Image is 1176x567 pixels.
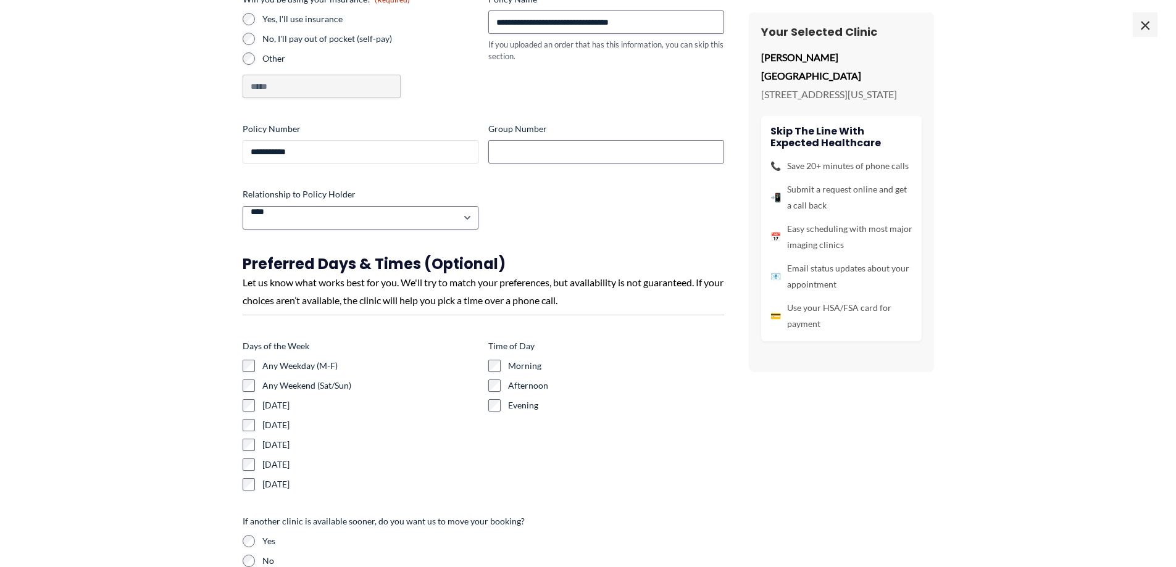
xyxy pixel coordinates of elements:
[262,458,478,471] label: [DATE]
[770,300,912,332] li: Use your HSA/FSA card for payment
[262,379,478,392] label: Any Weekend (Sat/Sun)
[243,123,478,135] label: Policy Number
[262,478,478,490] label: [DATE]
[488,123,724,135] label: Group Number
[488,340,535,352] legend: Time of Day
[508,399,724,412] label: Evening
[761,85,922,104] p: [STREET_ADDRESS][US_STATE]
[243,273,724,310] div: Let us know what works best for you. We'll try to match your preferences, but availability is not...
[770,181,912,213] li: Submit a request online and get a call back
[243,254,724,273] h3: Preferred Days & Times (Optional)
[770,221,912,253] li: Easy scheduling with most major imaging clinics
[508,379,724,392] label: Afternoon
[770,158,912,174] li: Save 20+ minutes of phone calls
[508,360,724,372] label: Morning
[770,229,781,245] span: 📅
[243,515,525,528] legend: If another clinic is available sooner, do you want us to move your booking?
[262,419,478,431] label: [DATE]
[1133,12,1157,37] span: ×
[262,399,478,412] label: [DATE]
[770,125,912,149] h4: Skip the line with Expected Healthcare
[262,13,478,25] label: Yes, I'll use insurance
[262,555,724,567] label: No
[262,360,478,372] label: Any Weekday (M-F)
[770,158,781,174] span: 📞
[770,308,781,324] span: 💳
[770,189,781,205] span: 📲
[262,33,478,45] label: No, I'll pay out of pocket (self-pay)
[262,439,478,451] label: [DATE]
[243,188,478,201] label: Relationship to Policy Holder
[262,52,478,65] label: Other
[761,48,922,85] p: [PERSON_NAME][GEOGRAPHIC_DATA]
[262,535,724,547] label: Yes
[761,25,922,39] h3: Your Selected Clinic
[770,260,912,292] li: Email status updates about your appointment
[488,39,724,62] div: If you uploaded an order that has this information, you can skip this section.
[243,340,309,352] legend: Days of the Week
[770,268,781,284] span: 📧
[243,75,401,98] input: Other Choice, please specify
